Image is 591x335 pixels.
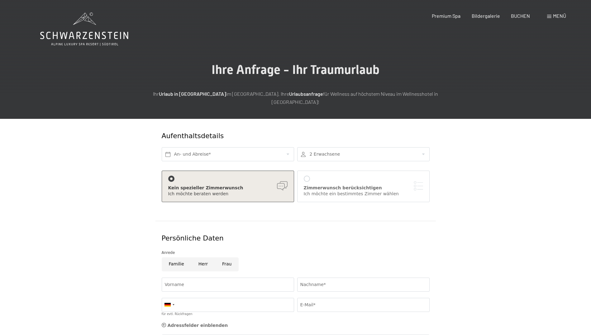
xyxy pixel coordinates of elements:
a: Bildergalerie [472,13,500,19]
div: Anrede [162,250,430,256]
div: Persönliche Daten [162,234,430,243]
span: Menü [553,13,566,19]
a: BUCHEN [511,13,530,19]
span: Adressfelder einblenden [168,323,228,328]
label: für evtl. Rückfragen [162,312,193,316]
span: Ihre Anfrage - Ihr Traumurlaub [212,62,379,77]
strong: Urlaubsanfrage [289,91,323,97]
div: Zimmerwunsch berücksichtigen [304,185,423,191]
div: Ich möchte beraten werden [168,191,288,197]
div: Ich möchte ein bestimmtes Zimmer wählen [304,191,423,197]
div: Kein spezieller Zimmerwunsch [168,185,288,191]
div: Germany (Deutschland): +49 [162,298,176,312]
strong: Urlaub in [GEOGRAPHIC_DATA] [159,91,226,97]
a: Premium Spa [432,13,460,19]
p: Ihr im [GEOGRAPHIC_DATA]. Ihre für Wellness auf höchstem Niveau im Wellnesshotel in [GEOGRAPHIC_D... [140,90,451,106]
div: Aufenthaltsdetails [162,131,384,141]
